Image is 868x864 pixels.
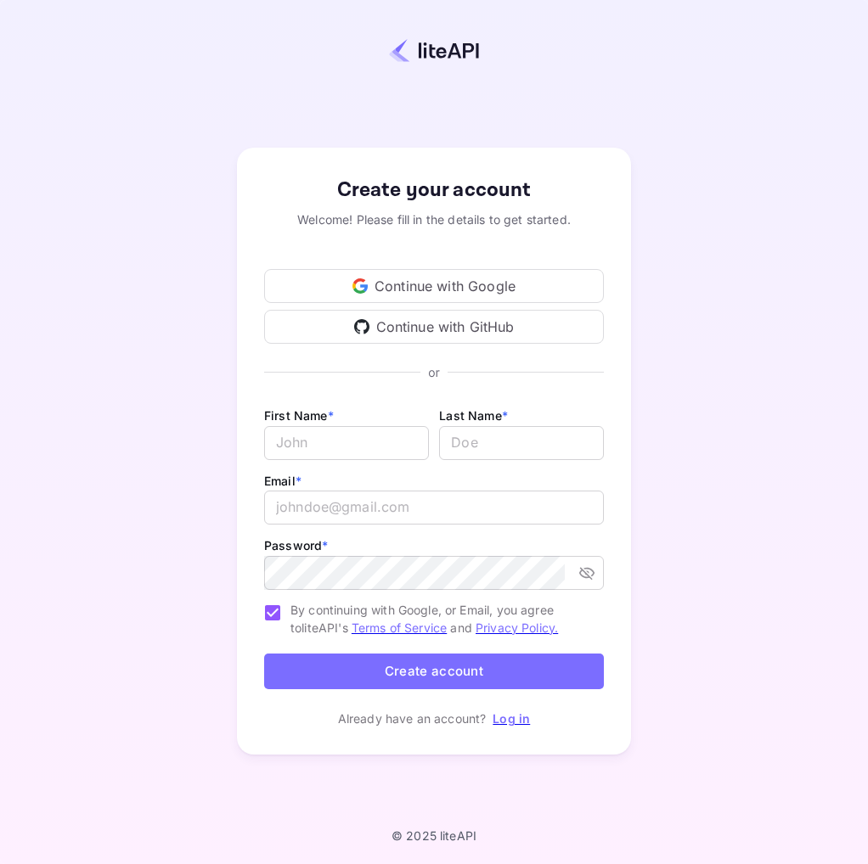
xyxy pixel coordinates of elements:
[264,175,604,205] div: Create your account
[493,711,530,726] a: Log in
[264,474,302,488] label: Email
[439,426,604,460] input: Doe
[389,38,479,63] img: liteapi
[476,620,558,635] a: Privacy Policy.
[264,538,328,553] label: Password
[264,491,604,525] input: johndoe@gmail.com
[572,558,602,588] button: toggle password visibility
[392,828,476,843] p: © 2025 liteAPI
[352,620,447,635] a: Terms of Service
[264,426,429,460] input: John
[264,210,604,228] div: Welcome! Please fill in the details to get started.
[264,408,334,423] label: First Name
[264,654,604,690] button: Create account
[264,310,604,344] div: Continue with GitHub
[264,269,604,303] div: Continue with Google
[439,408,508,423] label: Last Name
[290,601,590,637] span: By continuing with Google, or Email, you agree to liteAPI's and
[338,710,487,727] p: Already have an account?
